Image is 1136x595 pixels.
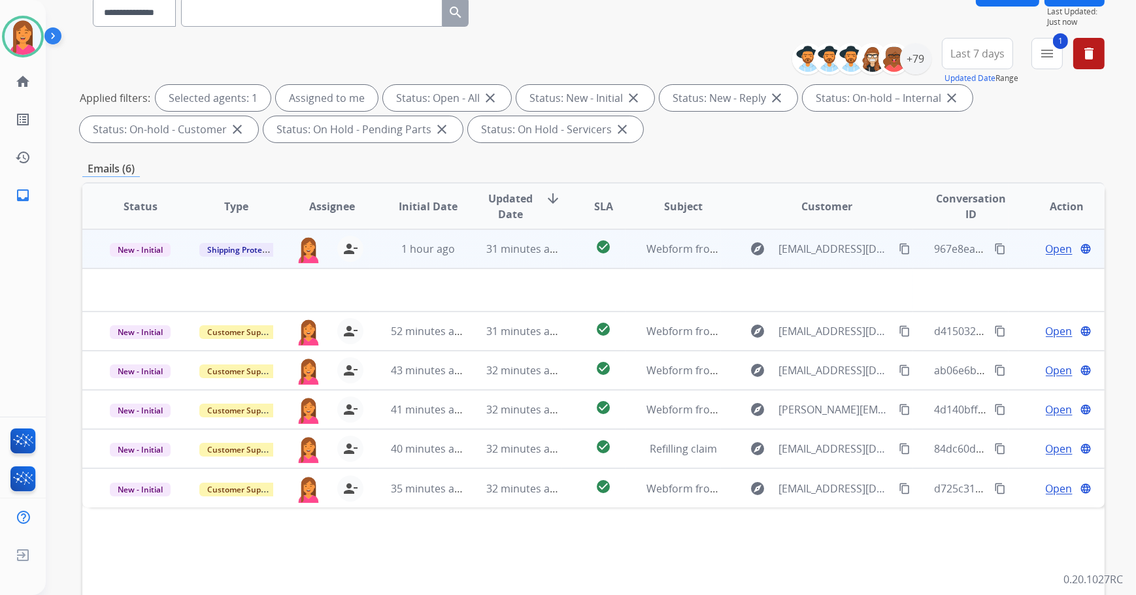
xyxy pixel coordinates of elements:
span: Conversation ID [934,191,1009,222]
span: Open [1046,481,1073,496]
span: 1 [1053,33,1068,49]
button: Updated Date [944,73,995,84]
span: Webform from [PERSON_NAME][EMAIL_ADDRESS][PERSON_NAME][DOMAIN_NAME] on [DATE] [646,402,1105,417]
span: [EMAIL_ADDRESS][DOMAIN_NAME] [778,241,891,257]
div: Status: On Hold - Servicers [468,116,643,142]
span: 32 minutes ago [486,442,562,456]
span: ab06e6b4-0d23-4223-bd96-ff775c198280 [934,363,1133,378]
mat-icon: content_copy [994,443,1006,455]
mat-icon: content_copy [899,404,910,415]
mat-icon: explore [750,402,765,417]
mat-icon: person_remove [342,441,358,457]
span: New - Initial [110,443,171,457]
span: New - Initial [110,243,171,257]
span: 31 minutes ago [486,324,562,338]
div: Selected agents: 1 [156,85,271,111]
span: Open [1046,362,1073,378]
mat-icon: language [1080,325,1092,337]
mat-icon: explore [750,441,765,457]
img: agent-avatar [295,236,322,263]
span: Type [224,199,248,214]
span: 52 minutes ago [391,324,467,338]
span: Last 7 days [950,51,1005,56]
mat-icon: content_copy [994,243,1006,255]
span: Customer Support [199,404,284,417]
span: 32 minutes ago [486,402,562,417]
span: Refilling claim [650,442,717,456]
span: Last Updated: [1047,7,1105,17]
span: Initial Date [399,199,458,214]
div: Status: On-hold - Customer [80,116,258,142]
img: agent-avatar [295,475,322,503]
span: Webform from [EMAIL_ADDRESS][DOMAIN_NAME] on [DATE] [646,242,943,256]
span: [EMAIL_ADDRESS][DOMAIN_NAME] [778,323,891,339]
span: Assignee [309,199,355,214]
div: Status: Open - All [383,85,511,111]
span: Webform from [EMAIL_ADDRESS][DOMAIN_NAME] on [DATE] [646,324,943,338]
mat-icon: person_remove [342,402,358,417]
span: [EMAIL_ADDRESS][DOMAIN_NAME] [778,441,891,457]
button: Last 7 days [942,38,1013,69]
span: 4d140bff-bfd2-49ae-88e7-cfa6594c1f8a [934,402,1124,417]
span: New - Initial [110,404,171,417]
mat-icon: menu [1039,46,1055,61]
div: +79 [900,43,931,74]
span: 32 minutes ago [486,363,562,378]
img: agent-avatar [295,357,322,385]
span: Open [1046,441,1073,457]
img: agent-avatar [295,436,322,463]
span: Open [1046,241,1073,257]
span: Range [944,72,1018,84]
mat-icon: person_remove [342,481,358,496]
span: 43 minutes ago [391,363,467,378]
img: agent-avatar [295,396,322,424]
mat-icon: list_alt [15,112,31,127]
mat-icon: content_copy [994,483,1006,494]
span: [EMAIL_ADDRESS][DOMAIN_NAME] [778,481,891,496]
span: [PERSON_NAME][EMAIL_ADDRESS][PERSON_NAME][DOMAIN_NAME] [778,402,891,417]
mat-icon: explore [750,241,765,257]
mat-icon: close [769,90,784,106]
mat-icon: language [1080,243,1092,255]
p: Applied filters: [80,90,150,106]
div: Assigned to me [276,85,378,111]
span: Open [1046,323,1073,339]
span: Just now [1047,17,1105,27]
mat-icon: language [1080,483,1092,494]
p: 0.20.1027RC [1063,571,1123,587]
mat-icon: content_copy [994,364,1006,376]
mat-icon: close [482,90,498,106]
mat-icon: check_circle [595,400,611,415]
mat-icon: person_remove [342,362,358,378]
span: [EMAIL_ADDRESS][DOMAIN_NAME] [778,362,891,378]
mat-icon: content_copy [899,443,910,455]
span: Customer Support [199,443,284,457]
div: Status: New - Reply [660,85,797,111]
mat-icon: language [1080,443,1092,455]
span: Webform from [EMAIL_ADDRESS][DOMAIN_NAME] on [DATE] [646,481,943,496]
div: Status: New - Initial [516,85,654,111]
mat-icon: check_circle [595,479,611,494]
mat-icon: explore [750,481,765,496]
mat-icon: content_copy [994,404,1006,415]
span: Customer Support [199,325,284,339]
span: Subject [664,199,703,214]
mat-icon: close [626,90,641,106]
mat-icon: language [1080,404,1092,415]
mat-icon: close [614,121,630,137]
span: New - Initial [110,364,171,378]
mat-icon: delete [1081,46,1097,61]
span: Customer Support [199,364,284,378]
mat-icon: close [434,121,450,137]
mat-icon: person_remove [342,323,358,339]
mat-icon: check_circle [595,239,611,255]
span: 967e8ea3-dd4f-4d39-8898-e0d219a3acb4 [934,242,1135,256]
mat-icon: search [448,5,463,20]
mat-icon: close [229,121,245,137]
mat-icon: content_copy [899,325,910,337]
button: 1 [1031,38,1063,69]
mat-icon: history [15,150,31,165]
mat-icon: check_circle [595,439,611,455]
p: Emails (6) [82,161,140,177]
span: New - Initial [110,483,171,496]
